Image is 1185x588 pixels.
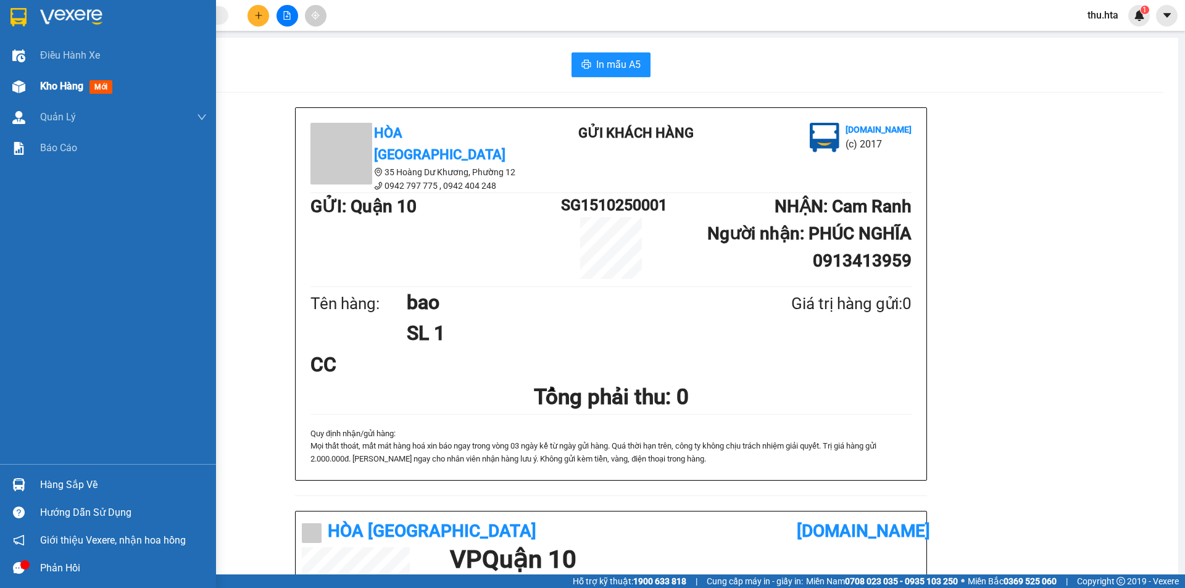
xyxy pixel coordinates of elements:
b: GỬI : Quận 10 [310,196,417,217]
span: In mẫu A5 [596,57,641,72]
div: Giá trị hàng gửi: 0 [731,291,912,317]
span: caret-down [1162,10,1173,21]
button: plus [247,5,269,27]
img: logo-vxr [10,8,27,27]
span: Giới thiệu Vexere, nhận hoa hồng [40,532,186,548]
b: Người nhận : PHÚC NGHĨA 0913413959 [707,223,912,271]
span: Kho hàng [40,80,83,92]
b: NHẬN : Cam Ranh [775,196,912,217]
b: [DOMAIN_NAME] [846,125,912,135]
b: Hòa [GEOGRAPHIC_DATA] [374,125,505,162]
span: plus [254,11,263,20]
span: aim [311,11,320,20]
span: Miền Bắc [968,574,1057,588]
span: ⚪️ [961,579,965,584]
li: (c) 2017 [104,59,170,74]
img: warehouse-icon [12,49,25,62]
strong: 1900 633 818 [633,576,686,586]
button: file-add [276,5,298,27]
h1: SG1510250001 [561,193,661,217]
div: Phản hồi [40,559,207,578]
strong: 0708 023 035 - 0935 103 250 [845,576,958,586]
span: Báo cáo [40,140,77,155]
b: Gửi khách hàng [578,125,694,141]
img: solution-icon [12,142,25,155]
img: logo.jpg [810,123,839,152]
span: printer [581,59,591,71]
div: Hướng dẫn sử dụng [40,503,207,522]
span: question-circle [13,507,25,518]
span: Miền Nam [806,574,958,588]
p: Mọi thất thoát, mất mát hàng hoá xin báo ngay trong vòng 03 ngày kể từ ngày gửi hà... [310,440,912,465]
li: 35 Hoàng Dư Khương, Phường 12 [310,165,533,179]
span: 1 [1142,6,1147,14]
h1: Tổng phải thu: 0 [310,380,912,414]
b: Gửi khách hàng [76,18,122,76]
span: Quản Lý [40,109,76,125]
span: Hỗ trợ kỹ thuật: [573,574,686,588]
sup: 1 [1141,6,1149,14]
img: warehouse-icon [12,111,25,124]
b: Hòa [GEOGRAPHIC_DATA] [328,521,536,541]
img: icon-new-feature [1134,10,1145,21]
button: aim [305,5,326,27]
span: down [197,112,207,122]
b: [DOMAIN_NAME] [104,47,170,57]
li: 0942 797 775 , 0942 404 248 [310,179,533,193]
span: file-add [283,11,291,20]
span: phone [374,181,383,190]
span: environment [374,168,383,176]
div: Quy định nhận/gửi hàng : [310,428,912,465]
div: Hàng sắp về [40,476,207,494]
div: Tên hàng: [310,291,407,317]
h1: SL 1 [407,318,731,349]
span: message [13,562,25,574]
img: warehouse-icon [12,80,25,93]
span: | [696,574,697,588]
span: thu.hta [1078,7,1128,23]
img: logo.jpg [134,15,164,45]
img: warehouse-icon [12,478,25,491]
span: | [1066,574,1068,588]
h1: VP Quận 10 [450,547,914,572]
strong: 0369 525 060 [1004,576,1057,586]
span: Cung cấp máy in - giấy in: [707,574,803,588]
button: caret-down [1156,5,1178,27]
b: [DOMAIN_NAME] [797,521,930,541]
span: copyright [1116,577,1125,586]
b: Hòa [GEOGRAPHIC_DATA] [15,80,63,159]
span: mới [89,80,112,94]
button: printerIn mẫu A5 [572,52,651,77]
li: (c) 2017 [846,136,912,152]
h1: bao [407,287,731,318]
span: notification [13,534,25,546]
div: CC [310,349,509,380]
span: Điều hành xe [40,48,100,63]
